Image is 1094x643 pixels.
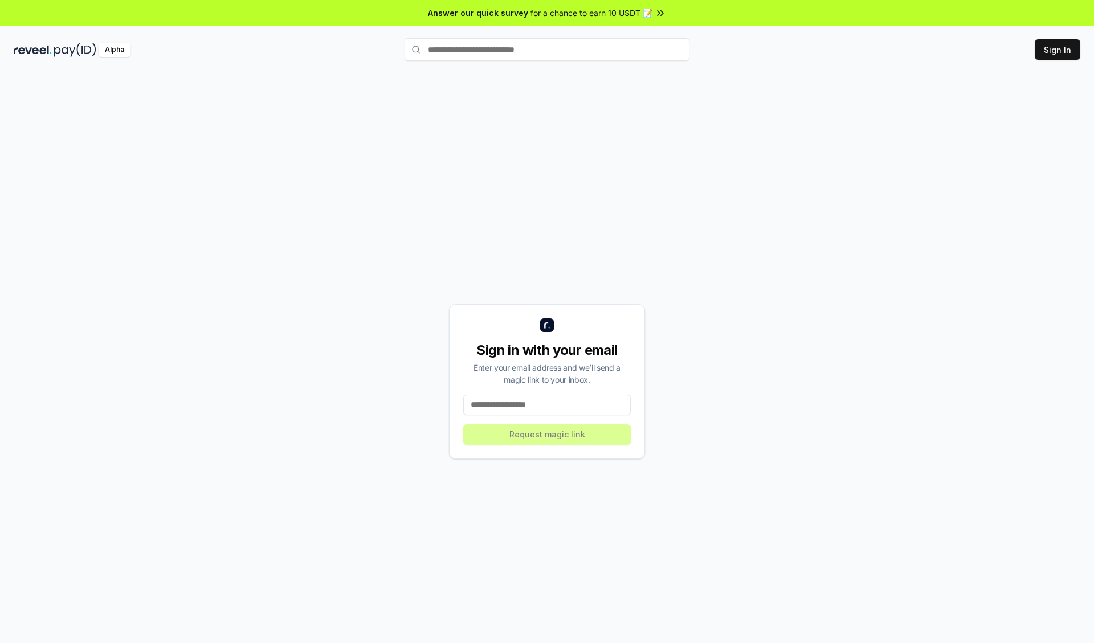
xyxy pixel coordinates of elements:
button: Sign In [1035,39,1080,60]
img: reveel_dark [14,43,52,57]
div: Alpha [99,43,130,57]
img: logo_small [540,318,554,332]
span: for a chance to earn 10 USDT 📝 [530,7,652,19]
div: Sign in with your email [463,341,631,359]
div: Enter your email address and we’ll send a magic link to your inbox. [463,362,631,386]
img: pay_id [54,43,96,57]
span: Answer our quick survey [428,7,528,19]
